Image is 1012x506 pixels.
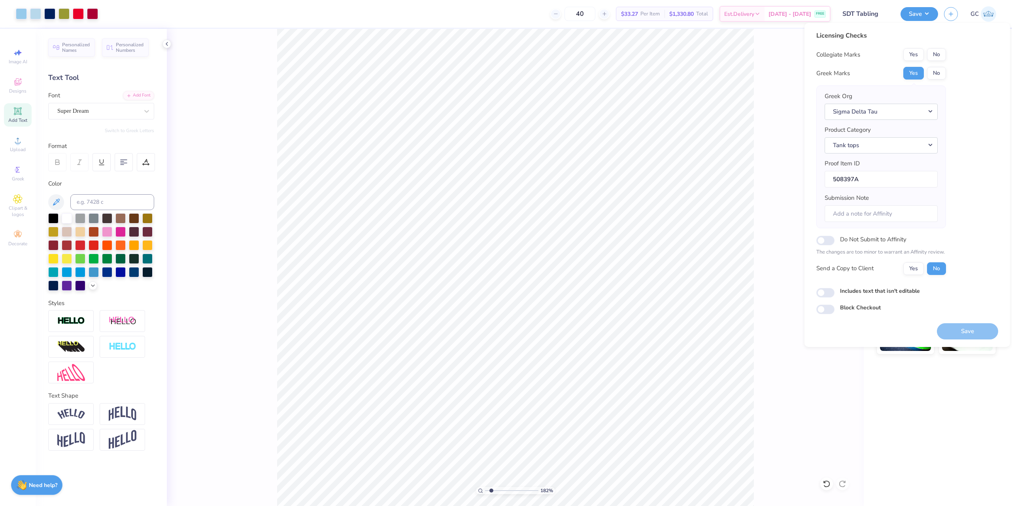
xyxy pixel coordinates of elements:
label: Font [48,91,60,100]
span: 182 % [540,487,553,494]
a: GC [970,6,996,22]
span: Personalized Numbers [116,42,144,53]
span: Personalized Names [62,42,90,53]
button: Sigma Delta Tau [825,104,938,120]
div: Greek Marks [816,69,850,78]
img: Rise [109,430,136,449]
img: Flag [57,432,85,447]
button: Switch to Greek Letters [105,127,154,134]
span: $1,330.80 [669,10,694,18]
span: $33.27 [621,10,638,18]
button: Save [901,7,938,21]
div: Add Font [123,91,154,100]
span: Total [696,10,708,18]
img: Negative Space [109,342,136,351]
p: The changes are too minor to warrant an Affinity review. [816,248,946,256]
button: Tank tops [825,137,938,154]
label: Includes text that isn't editable [840,287,920,295]
input: e.g. 7428 c [70,194,154,210]
label: Do Not Submit to Affinity [840,234,906,244]
img: Arch [109,406,136,421]
input: Untitled Design [836,6,895,22]
img: 3d Illusion [57,341,85,353]
div: Licensing Checks [816,31,946,40]
button: No [927,262,946,275]
button: No [927,48,946,61]
label: Proof Item ID [825,159,860,168]
span: Upload [10,146,26,153]
input: Add a note for Affinity [825,205,938,222]
span: Decorate [8,241,27,247]
span: Designs [9,88,26,94]
span: Greek [12,176,24,182]
label: Block Checkout [840,303,881,312]
strong: Need help? [29,481,57,489]
span: Est. Delivery [724,10,754,18]
input: – – [565,7,595,21]
button: Yes [903,48,924,61]
div: Collegiate Marks [816,50,860,59]
img: Stroke [57,316,85,326]
div: Text Shape [48,391,154,400]
span: Add Text [8,117,27,123]
img: Gerard Christopher Trorres [981,6,996,22]
span: Per Item [640,10,660,18]
img: Shadow [109,316,136,326]
label: Submission Note [825,193,869,203]
div: Text Tool [48,72,154,83]
div: Format [48,142,155,151]
label: Product Category [825,125,871,135]
img: Free Distort [57,364,85,381]
div: Send a Copy to Client [816,264,874,273]
div: Color [48,179,154,188]
button: Yes [903,262,924,275]
label: Greek Org [825,92,852,101]
span: [DATE] - [DATE] [768,10,811,18]
span: Clipart & logos [4,205,32,218]
button: Yes [903,67,924,80]
button: No [927,67,946,80]
div: Styles [48,299,154,308]
span: Image AI [9,59,27,65]
img: Arc [57,409,85,419]
span: GC [970,9,979,19]
span: FREE [816,11,824,17]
